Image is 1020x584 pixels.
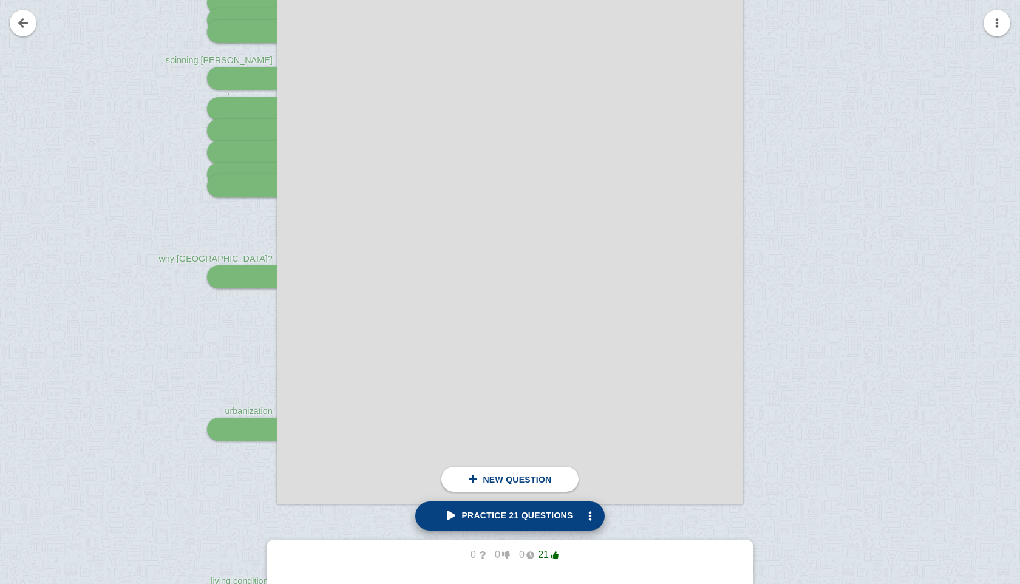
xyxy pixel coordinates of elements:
a: Practice 21 questions [415,501,604,531]
span: New question [483,475,551,484]
button: 00021 [452,545,568,565]
span: 21 [534,549,559,560]
span: 0 [461,549,486,560]
a: Go back to your notes [10,10,36,36]
span: Practice 21 questions [447,511,573,520]
span: 0 [510,549,534,560]
span: 0 [486,549,510,560]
